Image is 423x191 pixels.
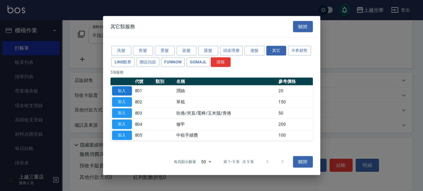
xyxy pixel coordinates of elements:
[220,46,243,56] button: 頭皮理療
[111,46,131,56] button: 洗髮
[133,130,154,141] td: 805
[177,46,196,56] button: 染髮
[175,107,277,119] td: 吹捲/夾直/電棒/玉米鬚/青捲
[112,108,132,118] button: 加入
[133,77,154,85] th: 代號
[112,119,132,129] button: 加入
[161,57,185,67] button: FUNNOW
[199,153,214,170] div: 50
[137,57,160,67] button: 贈品扣款
[277,130,313,141] td: 100
[174,159,196,165] p: 每頁顯示數量
[277,85,313,97] td: 20
[112,97,132,107] button: 加入
[133,85,154,97] td: 801
[175,96,277,107] td: 單梳
[277,107,313,119] td: 50
[211,57,231,67] button: 清除
[288,46,311,56] button: 卡券銷售
[293,21,313,32] button: 關閉
[277,77,313,85] th: 參考價格
[133,96,154,107] td: 802
[266,46,286,56] button: 其它
[277,96,313,107] td: 150
[223,159,254,165] p: 第 1–5 筆 共 5 筆
[111,57,135,67] button: LINE酷券
[133,46,153,56] button: 剪髮
[175,77,277,85] th: 名稱
[175,130,277,141] td: 中租手續費
[155,46,175,56] button: 燙髮
[154,77,175,85] th: 類別
[110,69,313,75] p: 5 筆服務
[293,156,313,168] button: 關閉
[112,130,132,140] button: 加入
[175,85,277,97] td: 潤絲
[198,46,218,56] button: 護髮
[245,46,264,56] button: 接髮
[175,119,277,130] td: 修甲
[133,107,154,119] td: 803
[112,86,132,96] button: 加入
[110,23,135,30] span: 其它類服務
[187,57,209,67] button: GOMAJL
[133,119,154,130] td: 804
[277,119,313,130] td: 200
